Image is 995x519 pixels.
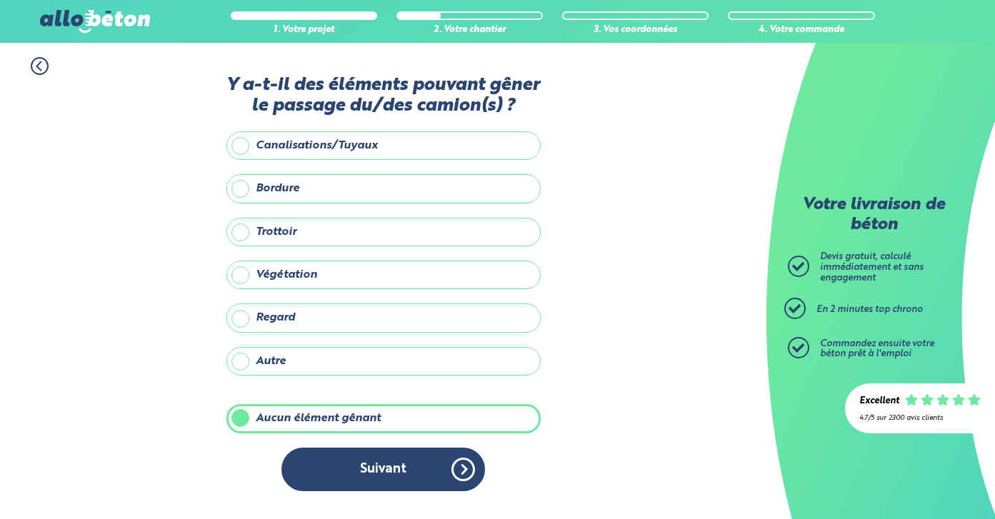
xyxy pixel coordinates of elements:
label: Autre [226,347,541,376]
button: Suivant [281,448,485,491]
div: 4. Votre commande [728,25,874,36]
label: Bordure [226,174,541,203]
label: Y a-t-il des éléments pouvant gêner le passage du/des camion(s) ? [226,75,541,117]
iframe: Help widget launcher [868,463,979,503]
label: Végétation [226,261,541,289]
div: 3. Vos coordonnées [562,25,709,36]
div: 2. Votre chantier [396,25,543,36]
img: allobéton [40,10,150,33]
label: Trottoir [226,218,541,246]
label: Regard [226,303,541,332]
div: 1. Votre projet [231,25,377,36]
label: Canalisations/Tuyaux [226,131,541,160]
label: Aucun élément gênant [226,404,541,433]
